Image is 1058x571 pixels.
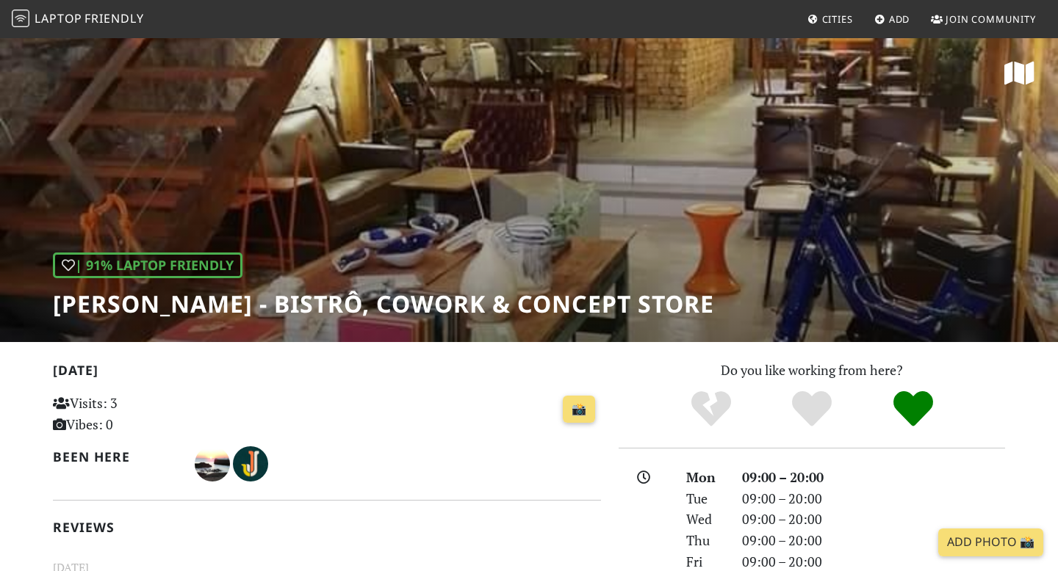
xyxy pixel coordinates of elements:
[661,389,762,429] div: No
[863,389,964,429] div: Definitely!
[761,389,863,429] div: Yes
[233,454,268,471] span: Jennifer Ho
[195,454,233,471] span: Nuno
[677,467,733,488] div: Mon
[84,10,143,26] span: Friendly
[733,488,1014,509] div: 09:00 – 20:00
[53,393,224,435] p: Visits: 3 Vibes: 0
[53,520,601,535] h2: Reviews
[677,509,733,530] div: Wed
[35,10,82,26] span: Laptop
[822,12,853,26] span: Cities
[53,290,714,318] h1: [PERSON_NAME] - Bistrô, Cowork & Concept Store
[889,12,910,26] span: Add
[925,6,1042,32] a: Join Community
[563,396,595,423] a: 📸
[53,449,177,465] h2: Been here
[733,509,1014,530] div: 09:00 – 20:00
[233,446,268,481] img: 3159-jennifer.jpg
[802,6,859,32] a: Cities
[195,446,230,481] img: 3143-nuno.jpg
[12,7,144,32] a: LaptopFriendly LaptopFriendly
[733,467,1014,488] div: 09:00 – 20:00
[619,360,1005,381] p: Do you like working from here?
[868,6,916,32] a: Add
[53,363,601,384] h2: [DATE]
[677,530,733,551] div: Thu
[938,528,1043,556] a: Add Photo 📸
[12,10,29,27] img: LaptopFriendly
[946,12,1036,26] span: Join Community
[677,488,733,509] div: Tue
[53,252,242,278] div: | 91% Laptop Friendly
[733,530,1014,551] div: 09:00 – 20:00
